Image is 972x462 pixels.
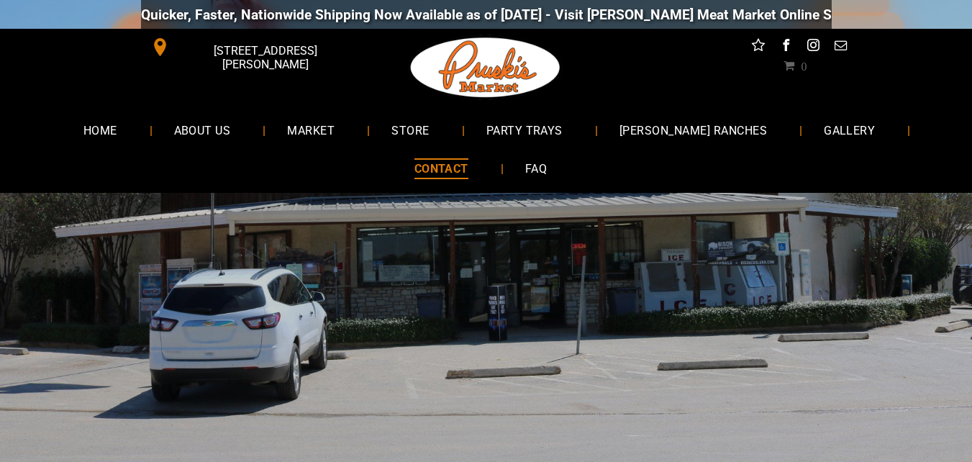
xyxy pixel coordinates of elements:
a: STORE [370,111,450,149]
img: Pruski-s+Market+HQ+Logo2-259w.png [408,29,563,107]
a: email [831,36,850,58]
a: MARKET [265,111,356,149]
span: 0 [801,60,807,71]
a: instagram [804,36,822,58]
a: CONTACT [393,150,490,188]
span: [STREET_ADDRESS][PERSON_NAME] [172,37,358,78]
a: HOME [62,111,139,149]
a: [STREET_ADDRESS][PERSON_NAME] [141,36,361,58]
a: Social network [749,36,768,58]
a: GALLERY [802,111,896,149]
a: [PERSON_NAME] RANCHES [598,111,789,149]
a: ABOUT US [153,111,253,149]
a: facebook [776,36,795,58]
a: FAQ [504,150,568,188]
a: PARTY TRAYS [465,111,584,149]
